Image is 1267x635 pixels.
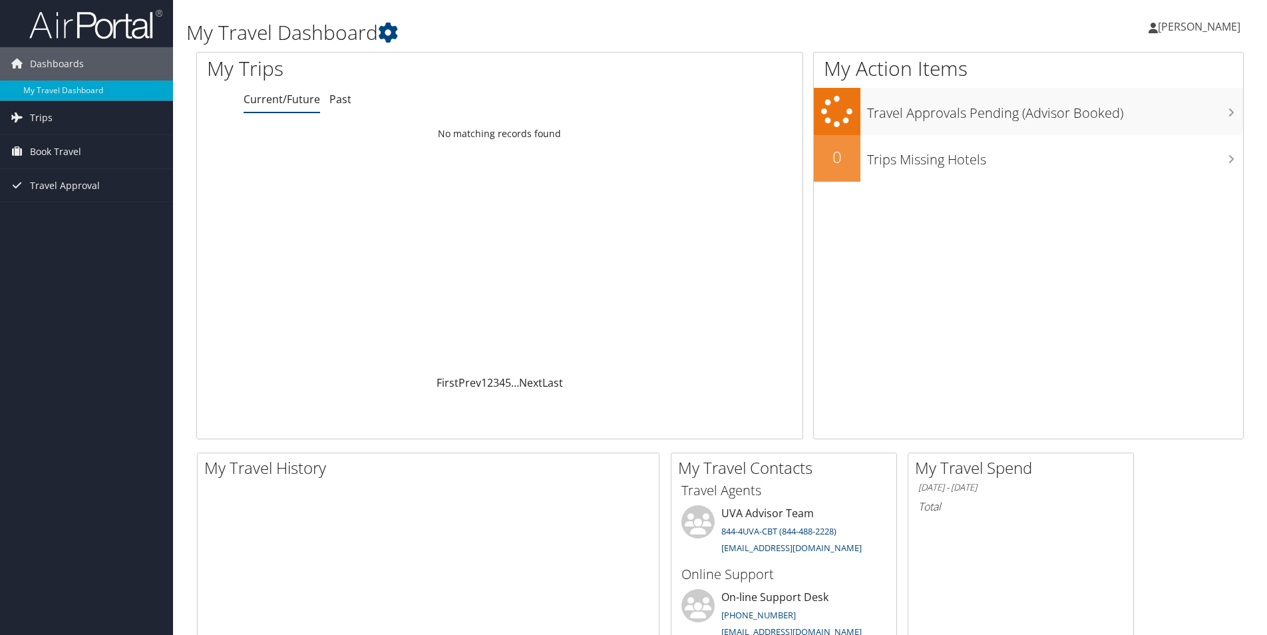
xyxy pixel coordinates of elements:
[197,122,803,146] td: No matching records found
[204,457,659,479] h2: My Travel History
[493,375,499,390] a: 3
[499,375,505,390] a: 4
[678,457,896,479] h2: My Travel Contacts
[30,169,100,202] span: Travel Approval
[721,609,796,621] a: [PHONE_NUMBER]
[814,55,1243,83] h1: My Action Items
[542,375,563,390] a: Last
[207,55,540,83] h1: My Trips
[675,505,893,560] li: UVA Advisor Team
[511,375,519,390] span: …
[721,542,862,554] a: [EMAIL_ADDRESS][DOMAIN_NAME]
[814,146,860,168] h2: 0
[681,481,886,500] h3: Travel Agents
[721,525,836,537] a: 844-4UVA-CBT (844-488-2228)
[29,9,162,40] img: airportal-logo.png
[30,135,81,168] span: Book Travel
[918,499,1123,514] h6: Total
[1158,19,1240,34] span: [PERSON_NAME]
[186,19,898,47] h1: My Travel Dashboard
[814,135,1243,182] a: 0Trips Missing Hotels
[30,47,84,81] span: Dashboards
[30,101,53,134] span: Trips
[681,565,886,584] h3: Online Support
[437,375,458,390] a: First
[329,92,351,106] a: Past
[814,88,1243,135] a: Travel Approvals Pending (Advisor Booked)
[505,375,511,390] a: 5
[458,375,481,390] a: Prev
[481,375,487,390] a: 1
[867,97,1243,122] h3: Travel Approvals Pending (Advisor Booked)
[1149,7,1254,47] a: [PERSON_NAME]
[915,457,1133,479] h2: My Travel Spend
[867,144,1243,169] h3: Trips Missing Hotels
[918,481,1123,494] h6: [DATE] - [DATE]
[519,375,542,390] a: Next
[487,375,493,390] a: 2
[244,92,320,106] a: Current/Future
